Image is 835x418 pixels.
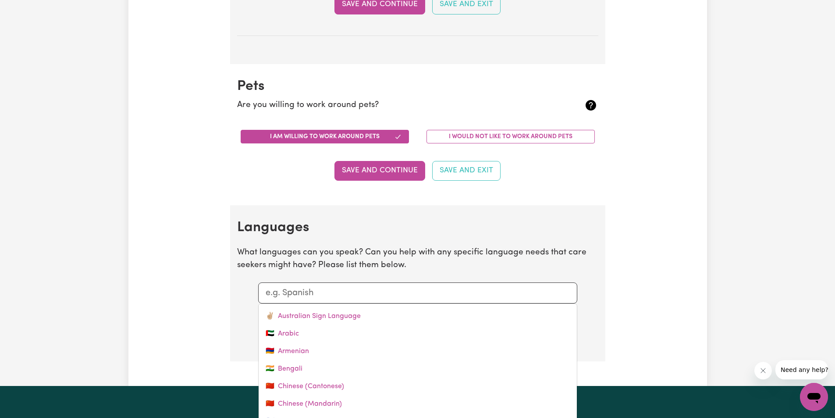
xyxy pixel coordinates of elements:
h2: Languages [237,219,598,236]
input: e.g. Spanish [266,286,570,300]
a: Australian Sign Language [259,307,577,325]
a: Armenian [259,343,577,360]
span: 🇦🇲 [266,346,274,357]
a: Bengali [259,360,577,378]
a: Chinese (Cantonese) [259,378,577,395]
p: What languages can you speak? Can you help with any specific language needs that care seekers mig... [237,247,598,272]
span: 🇨🇳 [266,381,274,392]
h2: Pets [237,78,598,95]
p: Are you willing to work around pets? [237,99,538,112]
button: Save and Continue [334,161,425,180]
iframe: Message from company [775,360,828,379]
a: Arabic [259,325,577,343]
button: I am willing to work around pets [241,130,409,143]
span: ✌🏼 [266,311,274,322]
button: I would not like to work around pets [426,130,595,143]
iframe: Close message [754,362,772,379]
span: 🇨🇳 [266,399,274,409]
span: 🇮🇳 [266,364,274,374]
button: Save and Exit [432,161,501,180]
iframe: Button to launch messaging window [800,383,828,411]
a: Chinese (Mandarin) [259,395,577,413]
span: Need any help? [5,6,53,13]
span: 🇦🇪 [266,329,274,339]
